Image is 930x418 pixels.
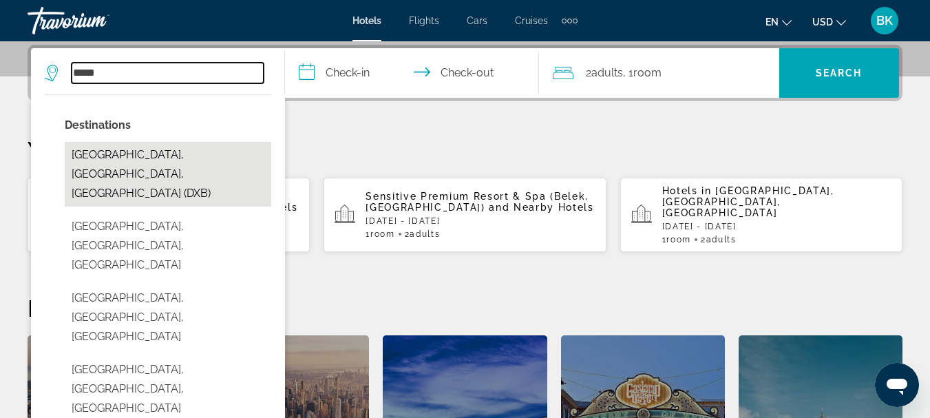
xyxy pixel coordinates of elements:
span: , 1 [623,63,662,83]
span: Adults [410,229,440,239]
button: Select city: Dubai Healthcare City, Dubai Emirate, United Arab Emirates [65,213,271,278]
span: 1 [366,229,394,239]
span: Room [666,235,691,244]
span: Search [816,67,863,79]
h2: Featured Destinations [28,294,902,322]
span: en [765,17,779,28]
p: Your Recent Searches [28,136,902,163]
iframe: Кнопка запуска окна обмена сообщениями [875,363,919,407]
button: Select check in and out date [285,48,539,98]
input: Search hotel destination [72,63,264,83]
span: BK [876,14,893,28]
button: Extra navigation items [562,10,578,32]
span: [GEOGRAPHIC_DATA], [GEOGRAPHIC_DATA], [GEOGRAPHIC_DATA] [662,185,834,218]
button: Select city: Dubai, Dubai Emirate, United Arab Emirates (DXB) [65,142,271,207]
a: Flights [409,15,439,26]
span: Room [633,66,662,79]
button: [GEOGRAPHIC_DATA] (Serik, [GEOGRAPHIC_DATA]) and Nearby Hotels[DATE] - [DATE]1Room2Adults [28,177,310,253]
div: Search widget [31,48,899,98]
button: User Menu [867,6,902,35]
span: 2 [701,235,737,244]
a: Cruises [515,15,548,26]
span: Adults [706,235,737,244]
a: Hotels [352,15,381,26]
span: Sensitive Premium Resort & Spa (Belek, [GEOGRAPHIC_DATA]) [366,191,589,213]
span: Hotels in [662,185,712,196]
button: Change language [765,12,792,32]
span: 2 [586,63,623,83]
a: Travorium [28,3,165,39]
button: Change currency [812,12,846,32]
p: [DATE] - [DATE] [366,216,595,226]
p: [DATE] - [DATE] [662,222,891,231]
span: Room [370,229,395,239]
span: and Nearby Hotels [193,202,298,213]
span: 1 [662,235,691,244]
span: 2 [405,229,441,239]
button: Hotels in [GEOGRAPHIC_DATA], [GEOGRAPHIC_DATA], [GEOGRAPHIC_DATA][DATE] - [DATE]1Room2Adults [620,177,902,253]
span: and Nearby Hotels [489,202,594,213]
p: City options [65,116,271,135]
button: Sensitive Premium Resort & Spa (Belek, [GEOGRAPHIC_DATA]) and Nearby Hotels[DATE] - [DATE]1Room2A... [324,177,606,253]
button: Search [779,48,899,98]
span: USD [812,17,833,28]
span: Adults [591,66,623,79]
a: Cars [467,15,487,26]
button: Travelers: 2 adults, 0 children [539,48,779,98]
button: Select city: Dubai Desert, Dubai Emirate, United Arab Emirates [65,285,271,350]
